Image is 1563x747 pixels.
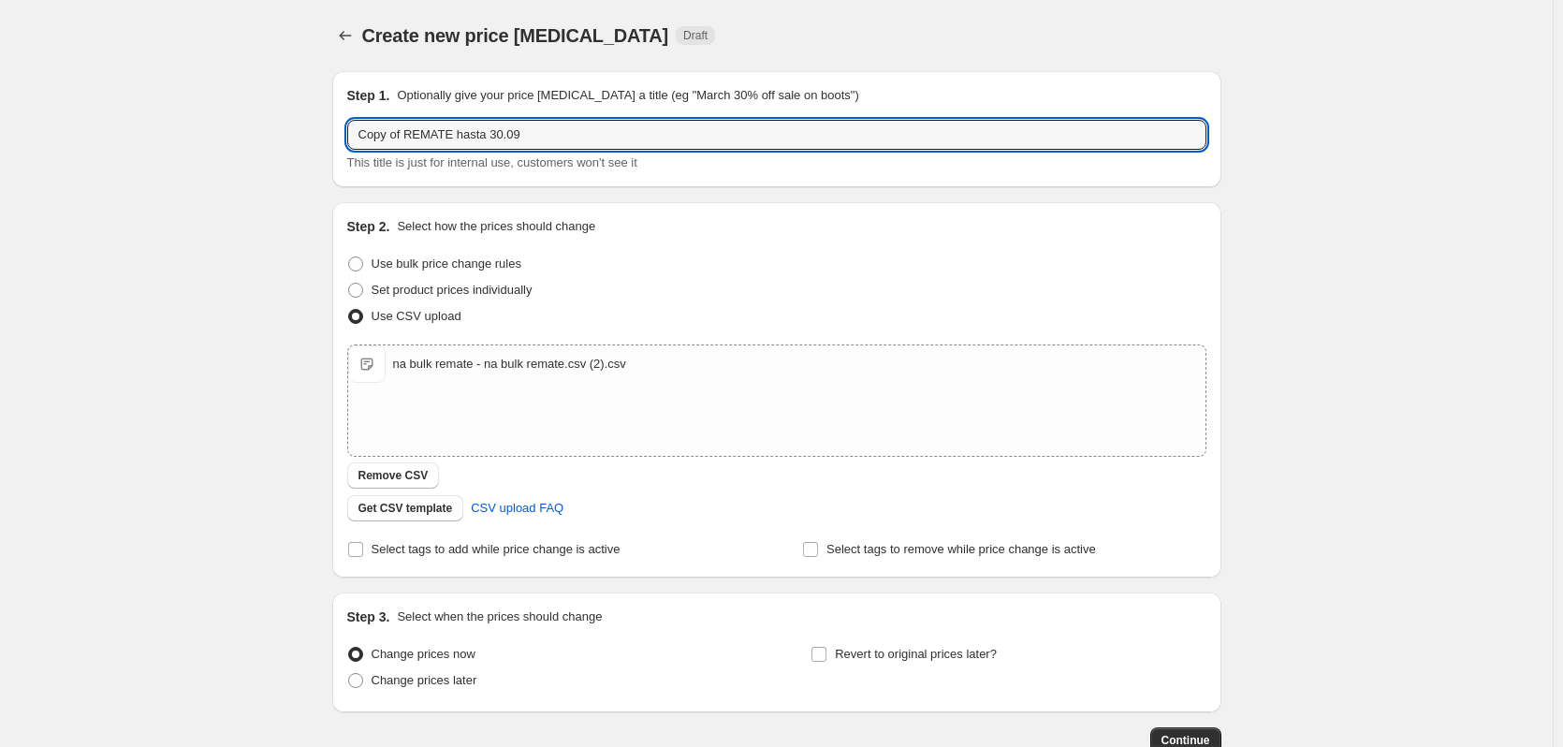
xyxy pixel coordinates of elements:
[460,493,575,523] a: CSV upload FAQ
[332,22,358,49] button: Price change jobs
[372,283,533,297] span: Set product prices individually
[397,217,595,236] p: Select how the prices should change
[362,25,669,46] span: Create new price [MEDICAL_DATA]
[835,647,997,661] span: Revert to original prices later?
[372,309,461,323] span: Use CSV upload
[683,28,708,43] span: Draft
[372,256,521,271] span: Use bulk price change rules
[358,501,453,516] span: Get CSV template
[347,462,440,489] button: Remove CSV
[347,86,390,105] h2: Step 1.
[372,673,477,687] span: Change prices later
[372,542,621,556] span: Select tags to add while price change is active
[347,120,1206,150] input: 30% off holiday sale
[397,608,602,626] p: Select when the prices should change
[358,468,429,483] span: Remove CSV
[471,499,563,518] span: CSV upload FAQ
[347,608,390,626] h2: Step 3.
[347,495,464,521] button: Get CSV template
[826,542,1096,556] span: Select tags to remove while price change is active
[347,217,390,236] h2: Step 2.
[347,155,637,169] span: This title is just for internal use, customers won't see it
[397,86,858,105] p: Optionally give your price [MEDICAL_DATA] a title (eg "March 30% off sale on boots")
[393,355,626,373] div: na bulk remate - na bulk remate.csv (2).csv
[372,647,475,661] span: Change prices now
